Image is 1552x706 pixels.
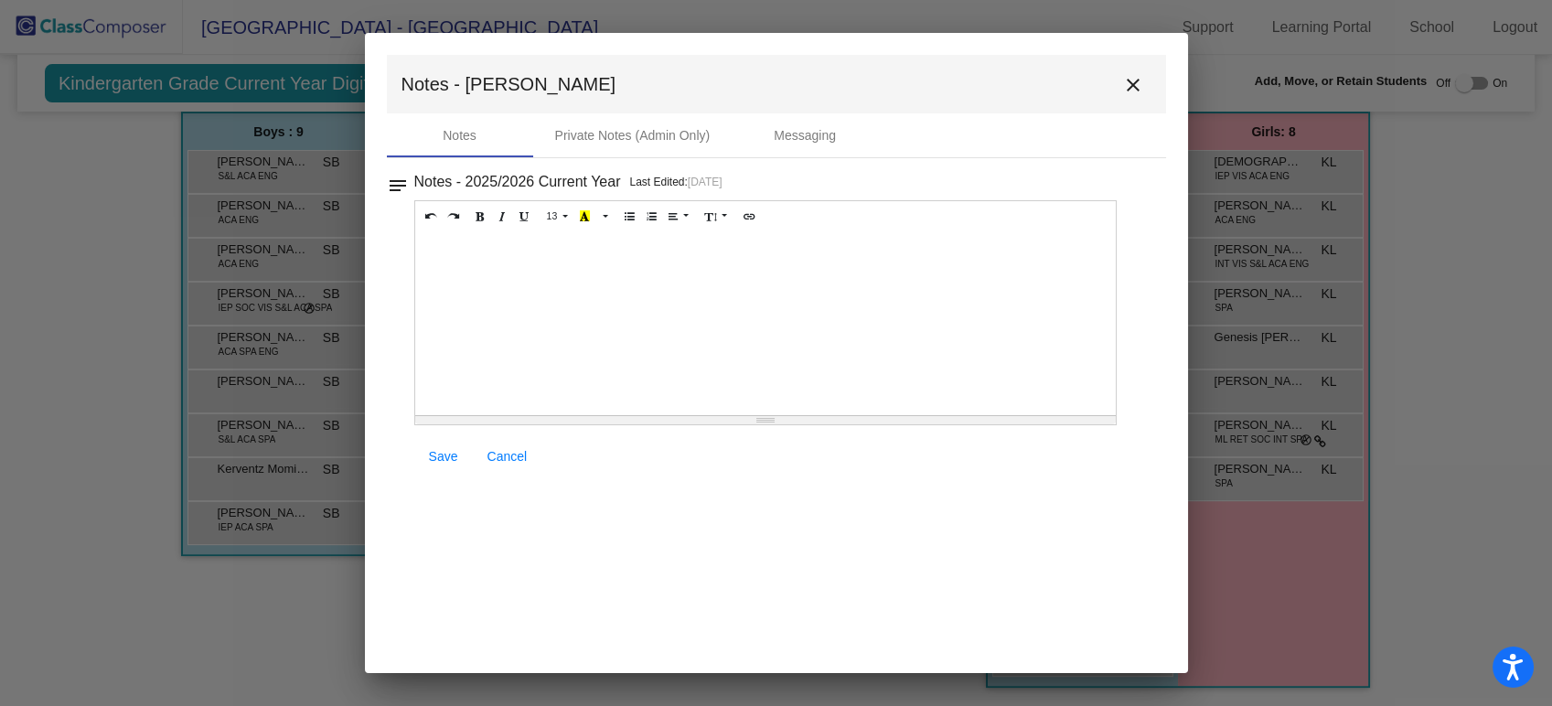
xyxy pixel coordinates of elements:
div: Private Notes (Admin Only) [555,126,711,145]
div: Messaging [774,126,836,145]
mat-icon: notes [387,169,409,191]
button: Ordered list (CTRL+SHIFT+NUM8) [640,206,663,228]
span: Cancel [487,449,528,464]
h3: Notes - 2025/2026 Current Year [414,169,621,195]
button: Paragraph [662,206,696,228]
span: Notes - [PERSON_NAME] [401,70,616,99]
div: Notes [443,126,476,145]
button: More Color [595,206,614,228]
mat-icon: close [1122,74,1144,96]
button: Redo (CTRL+Y) [442,206,465,228]
button: Recent Color [573,206,596,228]
button: Italic (CTRL+I) [491,206,514,228]
button: Font Size [541,206,574,228]
button: Undo (CTRL+Z) [420,206,443,228]
button: Underline (CTRL+U) [513,206,536,228]
p: Last Edited: [629,173,722,191]
span: 13 [547,210,558,221]
button: Line Height [700,206,733,228]
button: Bold (CTRL+B) [469,206,492,228]
button: Link (CTRL+K) [738,206,761,228]
span: [DATE] [688,176,722,188]
div: Resize [415,416,1117,424]
button: Unordered list (CTRL+SHIFT+NUM7) [618,206,641,228]
span: Save [429,449,458,464]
